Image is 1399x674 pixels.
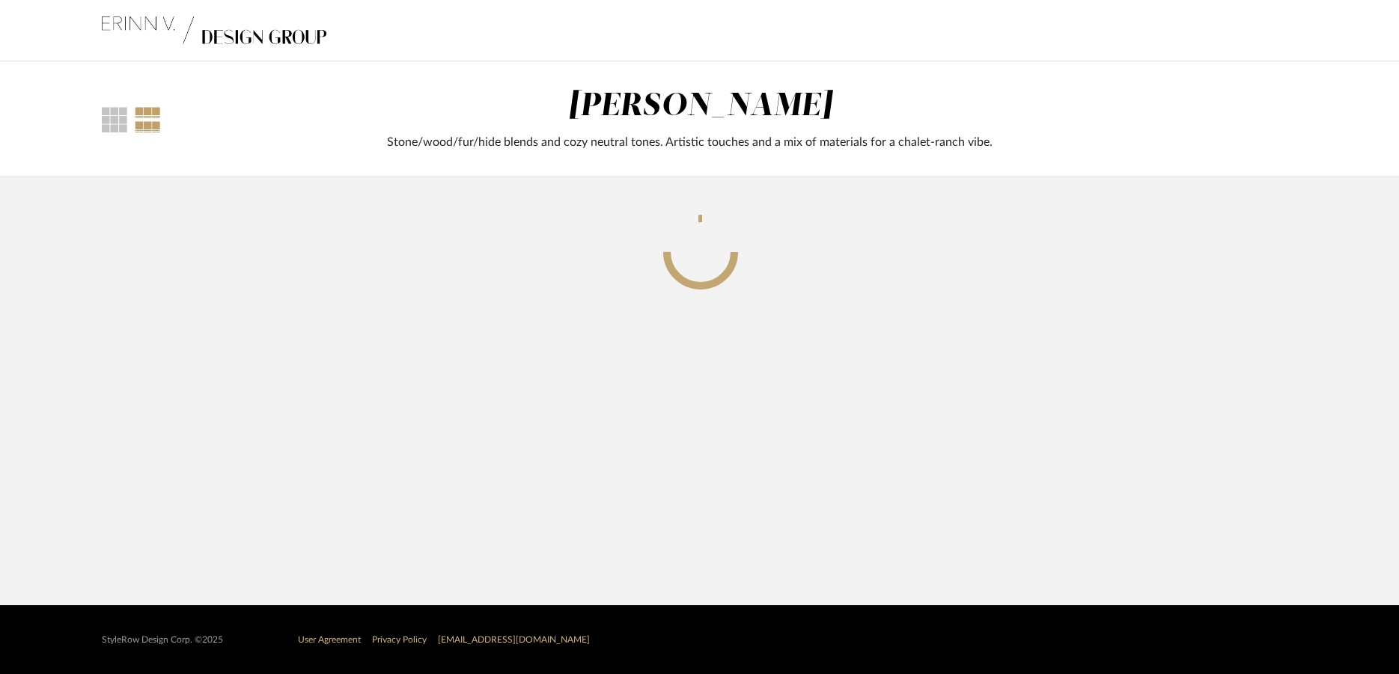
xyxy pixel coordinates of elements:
[102,634,223,646] div: StyleRow Design Corp. ©2025
[102,1,326,61] img: 009e7e54-7d1d-41c0-aaf6-5afb68194caf.png
[568,91,833,122] div: [PERSON_NAME]
[438,635,590,644] a: [EMAIL_ADDRESS][DOMAIN_NAME]
[372,635,427,644] a: Privacy Policy
[298,635,361,644] a: User Agreement
[305,133,1075,151] div: Stone/wood/fur/hide blends and cozy neutral tones. Artistic touches and a mix of materials for a ...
